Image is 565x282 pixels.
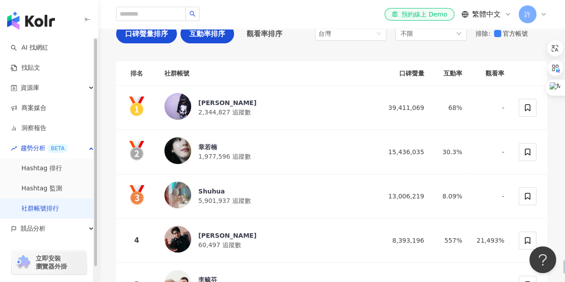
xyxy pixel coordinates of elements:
th: 觀看率 [469,61,511,86]
a: 預約線上 Demo [385,8,454,21]
span: 不限 [401,29,413,38]
a: searchAI 找網紅 [11,43,48,52]
div: 8,393,196 [385,236,424,245]
th: 社群帳號 [157,61,377,86]
div: 13,006,219 [385,191,424,201]
span: 官方帳號 [501,29,532,38]
a: KOL AvatarShuhua5,901,937 追蹤數 [164,181,370,211]
div: 39,411,069 [385,103,424,113]
td: - [469,86,511,130]
div: 8.09% [438,191,462,201]
span: 60,497 追蹤數 [198,241,241,248]
span: 排除 : [476,30,490,37]
a: 商案媒合 [11,104,46,113]
div: 台灣 [318,27,347,40]
img: KOL Avatar [164,181,191,208]
a: KOL Avatar章若楠1,977,596 追蹤數 [164,137,370,167]
img: KOL Avatar [164,93,191,120]
span: 1,977,596 追蹤數 [198,153,251,160]
img: chrome extension [14,255,32,269]
td: - [469,174,511,219]
a: chrome extension立即安裝 瀏覽器外掛 [12,250,87,274]
img: logo [7,12,55,29]
a: Hashtag 排行 [21,164,62,173]
img: KOL Avatar [164,137,191,164]
a: 找貼文 [11,63,40,72]
a: KOL Avatar[PERSON_NAME]2,344,827 追蹤數 [164,93,370,122]
div: [PERSON_NAME] [198,98,256,107]
span: 資源庫 [21,78,39,98]
div: 預約線上 Demo [392,10,447,19]
span: down [456,31,461,36]
span: 觀看率排序 [247,28,282,39]
span: search [189,11,196,17]
span: 2,344,827 追蹤數 [198,109,251,116]
div: 15,436,035 [385,147,424,157]
th: 互動率 [431,61,469,86]
span: 立即安裝 瀏覽器外掛 [36,254,67,270]
a: 社群帳號排行 [21,204,59,213]
span: 5,901,937 追蹤數 [198,197,251,204]
span: 趨勢分析 [21,138,68,158]
div: 4 [123,235,150,246]
span: 許 [524,9,531,19]
th: 排名 [116,61,157,86]
span: 互動率排序 [189,28,225,39]
div: 557% [438,236,462,245]
td: - [469,130,511,174]
th: 口碑聲量 [377,61,431,86]
iframe: Help Scout Beacon - Open [529,246,556,273]
div: 21,493% [477,236,504,245]
a: 洞察報告 [11,124,46,133]
a: Hashtag 監測 [21,184,62,193]
div: 30.3% [438,147,462,157]
div: Shuhua [198,187,251,196]
span: 繁體中文 [472,9,501,19]
span: rise [11,145,17,152]
span: 口碑聲量排序 [125,28,168,39]
div: 68% [438,103,462,113]
div: [PERSON_NAME] [198,231,256,240]
div: 章若楠 [198,143,251,152]
span: 競品分析 [21,219,46,239]
div: BETA [47,144,68,153]
img: KOL Avatar [164,226,191,253]
a: KOL Avatar[PERSON_NAME]60,497 追蹤數 [164,226,370,255]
